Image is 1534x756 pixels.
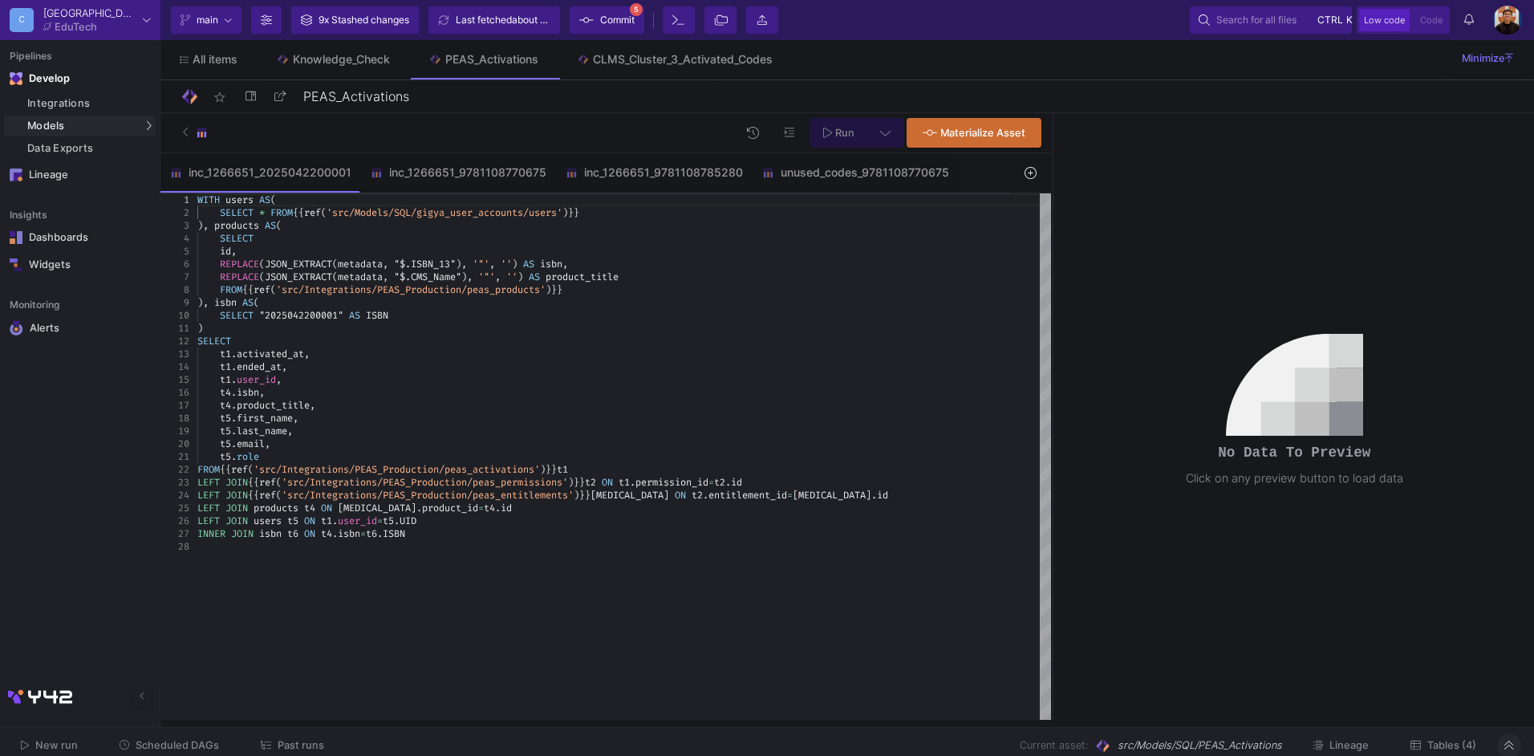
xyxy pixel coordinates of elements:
[428,6,560,34] button: Last fetchedabout 6 hours ago
[321,514,332,527] span: t1
[568,476,574,489] span: )
[210,87,229,107] mat-icon: star_border
[327,206,562,219] span: 'src/Models/SQL/gigya_user_accounts/users'
[214,219,259,232] span: products
[276,476,282,489] span: (
[265,219,276,232] span: AS
[196,127,208,139] img: SQL-Model type child icon
[197,335,231,348] span: SELECT
[762,166,949,179] div: unused_codes_9781108770675
[254,283,270,296] span: ref
[242,283,254,296] span: {{
[512,258,517,270] span: )
[1094,738,1111,754] img: SQL Model
[231,450,237,463] span: .
[1313,10,1343,30] button: ctrlk
[332,527,338,540] span: .
[231,437,237,450] span: .
[237,348,304,360] span: activated_at
[231,386,237,399] span: .
[1317,10,1343,30] span: ctrl
[160,386,189,399] div: 16
[635,476,708,489] span: permission_id
[160,476,189,489] div: 23
[501,258,512,270] span: ''
[366,527,377,540] span: t6
[160,322,189,335] div: 11
[319,8,409,32] div: 9x Stashed changes
[160,360,189,373] div: 14
[585,476,596,489] span: t2
[517,270,523,283] span: )
[907,118,1041,148] button: Materialize Asset
[248,463,254,476] span: (
[566,167,578,179] img: SQL-Model type child icon
[602,476,613,489] span: ON
[304,348,310,360] span: ,
[1218,442,1370,463] pre: No Data To Preview
[10,8,34,32] div: C
[529,270,540,283] span: AS
[562,476,568,489] span: '
[231,463,248,476] span: ref
[540,258,562,270] span: isbn
[1216,8,1297,32] span: Search for all files
[259,270,265,283] span: (
[416,502,422,514] span: .
[489,258,495,270] span: ,
[762,167,774,179] img: SQL-Model type child icon
[197,527,225,540] span: INNER
[55,22,97,32] div: EduTech
[225,476,248,489] span: JOIN
[484,502,495,514] span: t4
[220,348,231,360] span: t1
[562,258,568,270] span: ,
[371,166,546,179] div: inc_1266651_9781108770675
[197,463,220,476] span: FROM
[259,386,265,399] span: ,
[270,193,276,206] span: (
[29,72,53,85] div: Develop
[568,206,579,219] span: }}
[422,502,478,514] span: product_id
[400,514,416,527] span: UID
[197,502,220,514] span: LEFT
[506,270,517,283] span: ''
[220,206,254,219] span: SELECT
[231,360,237,373] span: .
[237,360,282,373] span: ended_at
[321,527,332,540] span: t4
[534,463,540,476] span: '
[731,476,742,489] span: id
[366,309,388,322] span: ISBN
[276,373,282,386] span: ,
[495,502,501,514] span: .
[220,463,231,476] span: {{
[1359,9,1410,31] button: Low code
[579,489,590,502] span: }}
[30,321,134,335] div: Alerts
[478,270,495,283] span: '"'
[259,193,270,206] span: AS
[136,739,219,751] span: Scheduled DAGs
[248,489,259,502] span: {{
[160,514,189,527] div: 26
[160,296,189,309] div: 9
[259,527,282,540] span: isbn
[282,360,287,373] span: ,
[570,6,644,34] button: Commit
[220,258,259,270] span: REPLACE
[725,476,731,489] span: .
[321,502,332,514] span: ON
[237,373,276,386] span: user_id
[877,489,888,502] span: id
[708,489,787,502] span: entitlement_id
[220,232,254,245] span: SELECT
[371,167,383,179] img: SQL-Model type child icon
[383,527,405,540] span: ISBN
[220,360,231,373] span: t1
[1118,738,1282,753] span: src/Models/SQL/PEAS_Activations
[310,399,315,412] span: ,
[29,231,133,244] div: Dashboards
[332,514,338,527] span: .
